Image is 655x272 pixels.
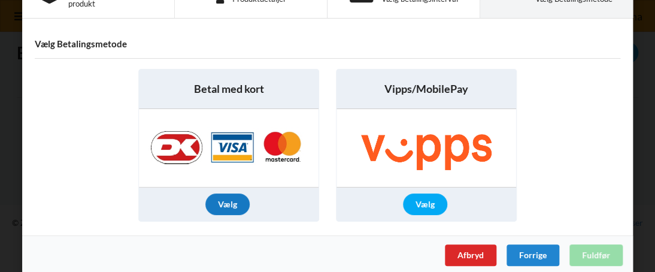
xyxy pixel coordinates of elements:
[507,244,559,266] div: Forrige
[35,38,620,50] h4: Vælg Betalingsmetode
[403,194,447,215] div: Vælg
[194,81,264,96] span: Betal med kort
[384,81,468,96] span: Vipps/MobilePay
[445,244,496,266] div: Afbryd
[139,109,319,187] img: Nets
[205,194,250,215] div: Vælg
[336,109,516,187] img: Vipps/MobilePay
